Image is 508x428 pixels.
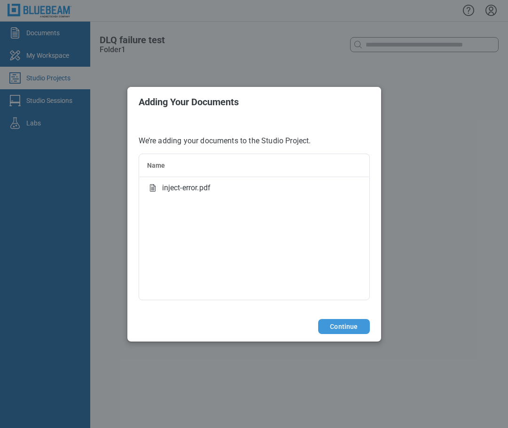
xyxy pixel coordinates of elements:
[162,182,211,194] span: inject-error.pdf
[147,161,361,170] div: Name
[139,97,370,107] h2: Adding Your Documents
[139,154,369,200] table: bb-data-table
[139,136,370,146] p: We’re adding your documents to the Studio Project.
[318,319,369,334] button: Continue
